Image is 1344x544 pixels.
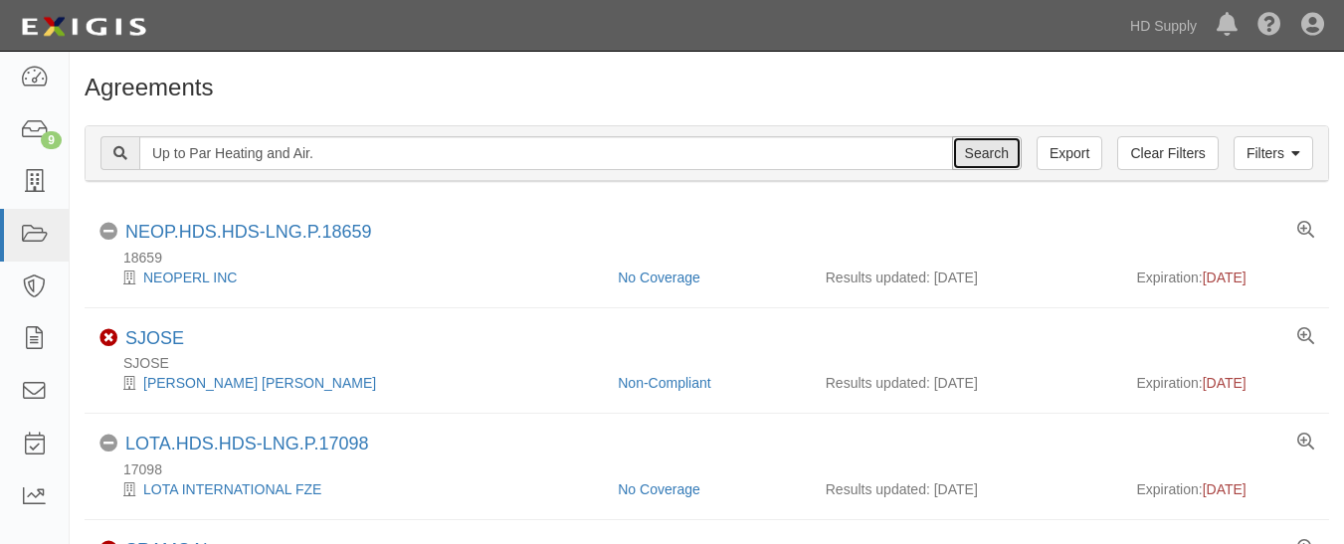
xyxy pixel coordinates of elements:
[952,136,1022,170] input: Search
[1203,481,1247,497] span: [DATE]
[1137,479,1315,499] div: Expiration:
[1297,222,1314,240] a: View results summary
[143,481,321,497] a: LOTA INTERNATIONAL FZE
[1234,136,1313,170] a: Filters
[826,479,1107,499] div: Results updated: [DATE]
[125,328,184,348] a: SJOSE
[1297,328,1314,346] a: View results summary
[1203,375,1247,391] span: [DATE]
[618,375,710,391] a: Non-Compliant
[139,136,953,170] input: Search
[125,222,371,242] a: NEOP.HDS.HDS-LNG.P.18659
[99,268,603,287] div: NEOPERL INC
[1137,373,1315,393] div: Expiration:
[125,328,184,350] div: SJOSE
[99,223,117,241] i: No Coverage
[99,373,603,393] div: JOSE GERARDO SANCHEZ TORRES
[41,131,62,149] div: 9
[1120,6,1207,46] a: HD Supply
[99,459,1329,479] div: 17098
[1203,270,1247,285] span: [DATE]
[99,248,1329,268] div: 18659
[1257,14,1281,38] i: Help Center - Complianz
[826,268,1107,287] div: Results updated: [DATE]
[1037,136,1102,170] a: Export
[125,222,371,244] div: NEOP.HDS.HDS-LNG.P.18659
[99,353,1329,373] div: SJOSE
[99,329,117,347] i: Non-Compliant
[99,479,603,499] div: LOTA INTERNATIONAL FZE
[618,481,700,497] a: No Coverage
[85,75,1329,100] h1: Agreements
[125,434,368,453] a: LOTA.HDS.HDS-LNG.P.17098
[125,434,368,455] div: LOTA.HDS.HDS-LNG.P.17098
[826,373,1107,393] div: Results updated: [DATE]
[1137,268,1315,287] div: Expiration:
[1117,136,1218,170] a: Clear Filters
[99,435,117,453] i: No Coverage
[618,270,700,285] a: No Coverage
[1297,434,1314,452] a: View results summary
[143,375,376,391] a: [PERSON_NAME] [PERSON_NAME]
[15,9,152,45] img: logo-5460c22ac91f19d4615b14bd174203de0afe785f0fc80cf4dbbc73dc1793850b.png
[143,270,237,285] a: NEOPERL INC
